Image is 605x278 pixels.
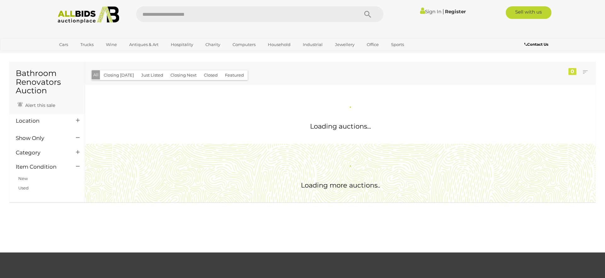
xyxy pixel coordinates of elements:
[137,70,167,80] button: Just Listed
[18,176,28,181] a: New
[92,70,100,79] button: All
[310,122,371,130] span: Loading auctions...
[299,39,327,50] a: Industrial
[125,39,163,50] a: Antiques & Art
[420,9,441,14] a: Sign In
[55,50,108,60] a: [GEOGRAPHIC_DATA]
[568,68,576,75] div: 0
[100,70,138,80] button: Closing [DATE]
[221,70,248,80] button: Featured
[331,39,359,50] a: Jewellery
[445,9,466,14] a: Register
[301,181,380,189] span: Loading more auctions..
[506,6,551,19] a: Sell with us
[352,6,383,22] button: Search
[16,164,66,170] h4: Item Condition
[363,39,383,50] a: Office
[264,39,295,50] a: Household
[524,42,548,47] b: Contact Us
[167,70,200,80] button: Closing Next
[387,39,408,50] a: Sports
[76,39,98,50] a: Trucks
[16,100,57,109] a: Alert this sale
[16,69,78,95] h1: Bathroom Renovators Auction
[524,41,550,48] a: Contact Us
[24,102,55,108] span: Alert this sale
[200,70,222,80] button: Closed
[16,135,66,141] h4: Show Only
[54,6,123,24] img: Allbids.com.au
[102,39,121,50] a: Wine
[55,39,72,50] a: Cars
[442,8,444,15] span: |
[201,39,224,50] a: Charity
[167,39,197,50] a: Hospitality
[16,150,66,156] h4: Category
[228,39,260,50] a: Computers
[18,185,29,190] a: Used
[16,118,66,124] h4: Location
